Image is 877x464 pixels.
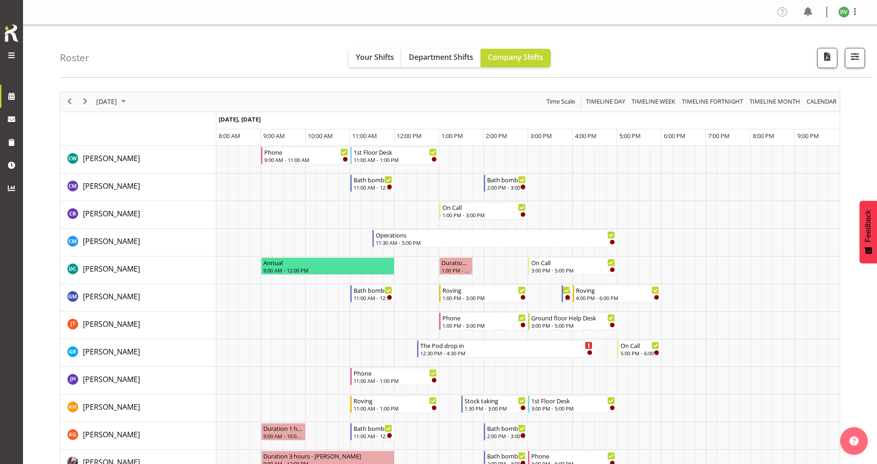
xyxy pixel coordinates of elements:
[83,374,140,384] span: [PERSON_NAME]
[350,423,395,441] div: Katie Greene"s event - Bath bombs Begin From Thursday, October 2, 2025 at 11:00:00 AM GMT+13:00 E...
[83,264,140,274] span: [PERSON_NAME]
[797,132,819,140] span: 9:00 PM
[60,367,216,394] td: Jill Harpur resource
[376,230,615,239] div: Operations
[62,92,77,111] div: previous period
[60,146,216,174] td: Catherine Wilson resource
[442,294,526,302] div: 1:00 PM - 3:00 PM
[83,236,140,246] span: [PERSON_NAME]
[354,432,393,440] div: 11:00 AM - 12:00 PM
[484,423,529,441] div: Katie Greene"s event - Bath bombs Begin From Thursday, October 2, 2025 at 2:00:00 PM GMT+13:00 En...
[442,285,526,295] div: Roving
[60,174,216,201] td: Chamique Mamolo resource
[486,132,507,140] span: 2:00 PM
[83,153,140,164] a: [PERSON_NAME]
[83,208,140,219] a: [PERSON_NAME]
[354,175,393,184] div: Bath bombs
[83,181,140,191] span: [PERSON_NAME]
[60,394,216,422] td: Kaela Harley resource
[354,156,437,163] div: 11:00 AM - 1:00 PM
[356,52,394,62] span: Your Shifts
[487,423,526,433] div: Bath bombs
[308,132,333,140] span: 10:00 AM
[219,132,240,140] span: 8:00 AM
[528,395,617,413] div: Kaela Harley"s event - 1st Floor Desk Begin From Thursday, October 2, 2025 at 3:00:00 PM GMT+13:0...
[83,346,140,357] a: [PERSON_NAME]
[864,210,872,242] span: Feedback
[442,211,526,219] div: 1:00 PM - 3:00 PM
[631,96,676,107] span: Timeline Week
[348,49,401,67] button: Your Shifts
[849,436,859,446] img: help-xxl-2.png
[264,147,348,157] div: Phone
[484,174,529,192] div: Chamique Mamolo"s event - Bath bombs Begin From Thursday, October 2, 2025 at 2:00:00 PM GMT+13:00...
[350,368,439,385] div: Jill Harpur"s event - Phone Begin From Thursday, October 2, 2025 at 11:00:00 AM GMT+13:00 Ends At...
[263,432,303,440] div: 9:00 AM - 10:00 AM
[442,322,526,329] div: 1:00 PM - 3:00 PM
[83,319,140,330] a: [PERSON_NAME]
[680,96,745,107] button: Fortnight
[545,96,577,107] button: Time Scale
[60,229,216,256] td: Cindy Mulrooney resource
[845,48,865,68] button: Filter Shifts
[60,201,216,229] td: Chris Broad resource
[531,322,615,329] div: 3:00 PM - 5:00 PM
[372,230,617,247] div: Cindy Mulrooney"s event - Operations Begin From Thursday, October 2, 2025 at 11:30:00 AM GMT+13:0...
[417,340,595,358] div: Grace Roscoe-Squires"s event - The Pod drop in Begin From Thursday, October 2, 2025 at 12:30:00 P...
[354,377,437,384] div: 11:00 AM - 1:00 PM
[838,6,849,17] img: desk-view11665.jpg
[630,96,677,107] button: Timeline Week
[83,429,140,440] a: [PERSON_NAME]
[465,405,526,412] div: 1:30 PM - 3:00 PM
[60,339,216,367] td: Grace Roscoe-Squires resource
[409,52,473,62] span: Department Shifts
[354,285,393,295] div: Bath bombs
[354,423,393,433] div: Bath bombs
[681,96,744,107] span: Timeline Fortnight
[219,115,261,123] span: [DATE], [DATE]
[95,96,118,107] span: [DATE]
[817,48,837,68] button: Download a PDF of the roster for the current day
[439,285,528,302] div: Gabriel McKay Smith"s event - Roving Begin From Thursday, October 2, 2025 at 1:00:00 PM GMT+13:00...
[441,258,470,267] div: Duration 0 hours - [PERSON_NAME]
[617,340,662,358] div: Grace Roscoe-Squires"s event - On Call Begin From Thursday, October 2, 2025 at 5:00:00 PM GMT+13:...
[350,147,439,164] div: Catherine Wilson"s event - 1st Floor Desk Begin From Thursday, October 2, 2025 at 11:00:00 AM GMT...
[95,96,130,107] button: October 2025
[420,349,593,357] div: 12:30 PM - 4:30 PM
[64,96,76,107] button: Previous
[441,132,463,140] span: 1:00 PM
[83,374,140,385] a: [PERSON_NAME]
[442,313,526,322] div: Phone
[354,405,437,412] div: 11:00 AM - 1:00 PM
[531,313,615,322] div: Ground floor Help Desk
[531,267,615,274] div: 3:00 PM - 5:00 PM
[397,132,422,140] span: 12:00 PM
[439,257,473,275] div: Donald Cunningham"s event - Duration 0 hours - Donald Cunningham Begin From Thursday, October 2, ...
[354,294,393,302] div: 11:00 AM - 12:00 PM
[60,422,216,450] td: Katie Greene resource
[354,184,393,191] div: 11:00 AM - 12:00 PM
[585,96,627,107] button: Timeline Day
[528,313,617,330] div: Glen Tomlinson"s event - Ground floor Help Desk Begin From Thursday, October 2, 2025 at 3:00:00 P...
[531,405,615,412] div: 3:00 PM - 5:00 PM
[488,52,543,62] span: Company Shifts
[562,285,573,302] div: Gabriel McKay Smith"s event - New book tagging Begin From Thursday, October 2, 2025 at 3:45:00 PM...
[439,202,528,220] div: Chris Broad"s event - On Call Begin From Thursday, October 2, 2025 at 1:00:00 PM GMT+13:00 Ends A...
[263,451,392,460] div: Duration 3 hours - [PERSON_NAME]
[487,175,526,184] div: Bath bombs
[565,285,570,295] div: New book tagging
[60,312,216,339] td: Glen Tomlinson resource
[708,132,730,140] span: 7:00 PM
[487,184,526,191] div: 2:00 PM - 3:00 PM
[79,96,92,107] button: Next
[2,23,21,43] img: Rosterit icon logo
[439,313,528,330] div: Glen Tomlinson"s event - Phone Begin From Thursday, October 2, 2025 at 1:00:00 PM GMT+13:00 Ends ...
[749,96,801,107] span: Timeline Month
[350,285,395,302] div: Gabriel McKay Smith"s event - Bath bombs Begin From Thursday, October 2, 2025 at 11:00:00 AM GMT+...
[352,132,377,140] span: 11:00 AM
[546,96,576,107] span: Time Scale
[263,132,285,140] span: 9:00 AM
[805,96,838,107] button: Month
[261,257,395,275] div: Donald Cunningham"s event - Annual Begin From Thursday, October 2, 2025 at 9:00:00 AM GMT+13:00 E...
[354,147,437,157] div: 1st Floor Desk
